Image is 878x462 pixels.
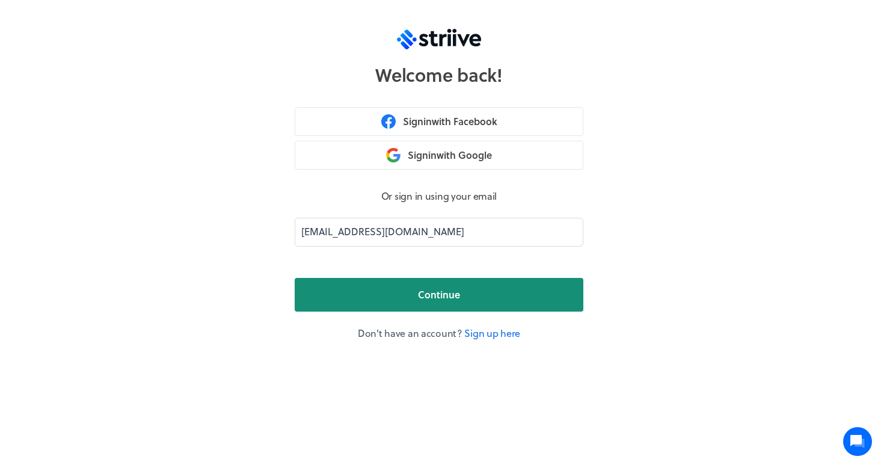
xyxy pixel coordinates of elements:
input: Search articles [35,207,215,231]
p: Don't have an account? [295,326,583,340]
span: New conversation [78,147,144,157]
img: logo-trans.svg [397,29,481,49]
span: Continue [418,288,460,302]
h2: We're here to help. Ask us anything! [18,80,223,119]
button: New conversation [19,140,222,164]
h1: Hi [18,58,223,78]
button: Signinwith Google [295,141,583,170]
a: Sign up here [464,326,520,340]
p: Find an answer quickly [16,187,224,202]
input: Enter your email to continue... [295,218,583,247]
h1: Welcome back! [375,64,502,85]
button: Signinwith Facebook [295,107,583,136]
button: Continue [295,278,583,312]
p: Or sign in using your email [295,189,583,203]
iframe: gist-messenger-bubble-iframe [843,427,872,456]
